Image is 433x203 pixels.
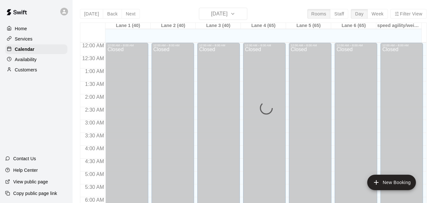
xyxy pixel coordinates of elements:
[5,34,67,44] a: Services
[84,120,106,125] span: 3:00 AM
[376,23,421,29] div: speed agility/weight room
[245,44,284,47] div: 12:00 AM – 8:00 AM
[15,25,27,32] p: Home
[13,155,36,162] p: Contact Us
[5,24,67,33] a: Home
[13,167,38,173] p: Help Center
[84,94,106,100] span: 2:00 AM
[13,190,57,197] p: Copy public page link
[331,23,376,29] div: Lane 6 (65)
[199,44,238,47] div: 12:00 AM – 8:00 AM
[81,56,106,61] span: 12:30 AM
[84,184,106,190] span: 5:30 AM
[15,56,37,63] p: Availability
[107,44,146,47] div: 12:00 AM – 8:00 AM
[15,46,34,52] p: Calendar
[81,43,106,48] span: 12:00 AM
[151,23,196,29] div: Lane 2 (40)
[84,159,106,164] span: 4:30 AM
[15,67,37,73] p: Customers
[367,175,416,190] button: add
[5,44,67,54] a: Calendar
[15,36,33,42] p: Services
[84,69,106,74] span: 1:00 AM
[84,107,106,113] span: 2:30 AM
[337,44,375,47] div: 12:00 AM – 8:00 AM
[84,81,106,87] span: 1:30 AM
[13,179,48,185] p: View public page
[5,65,67,75] a: Customers
[382,44,421,47] div: 12:00 AM – 8:00 AM
[241,23,286,29] div: Lane 4 (65)
[84,197,106,203] span: 6:00 AM
[286,23,331,29] div: Lane 5 (65)
[196,23,241,29] div: Lane 3 (40)
[291,44,330,47] div: 12:00 AM – 8:00 AM
[105,23,151,29] div: Lane 1 (40)
[84,133,106,138] span: 3:30 AM
[84,171,106,177] span: 5:00 AM
[84,146,106,151] span: 4:00 AM
[5,55,67,64] a: Availability
[153,44,192,47] div: 12:00 AM – 8:00 AM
